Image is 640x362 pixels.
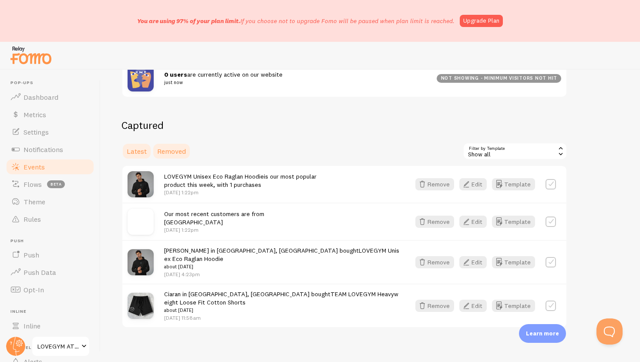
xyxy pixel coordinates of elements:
div: Show all [463,142,567,160]
a: Rules [5,210,95,228]
a: Inline [5,317,95,335]
a: Upgrade Plan [460,15,503,27]
span: Inline [24,321,40,330]
a: Edit [459,300,492,312]
a: Settings [5,123,95,141]
span: is our most popular product this week, with 1 purchases [164,173,317,189]
span: Push Data [24,268,56,277]
span: Flows [24,180,42,189]
button: Remove [415,256,454,268]
span: You are using 97% of your plan limit. [137,17,240,25]
img: no_image.svg [128,209,154,235]
p: [DATE] 1:22pm [164,189,317,196]
span: Pop-ups [10,80,95,86]
h2: Captured [121,118,567,132]
button: Template [492,216,535,228]
span: Push [24,250,39,259]
span: LOVEGYM ATHLEISURE [37,341,79,352]
span: Opt-In [24,285,44,294]
span: beta [47,180,65,188]
a: Edit [459,178,492,190]
small: just now [164,78,426,86]
span: Removed [157,147,186,156]
button: Template [492,300,535,312]
a: Dashboard [5,88,95,106]
button: Edit [459,300,487,312]
a: Metrics [5,106,95,123]
p: Learn more [526,329,559,338]
a: Edit [459,216,492,228]
span: are currently active on our website [164,71,426,87]
span: Our most recent customers are from [GEOGRAPHIC_DATA] [164,210,264,226]
button: Edit [459,178,487,190]
button: Template [492,256,535,268]
button: Remove [415,178,454,190]
strong: 0 users [164,71,187,78]
a: LOVEGYM Unisex Eco Raglan Hoodie [164,247,399,263]
span: Metrics [24,110,46,119]
span: Push [10,238,95,244]
a: Theme [5,193,95,210]
div: Learn more [519,324,566,343]
button: Edit [459,216,487,228]
a: Flows beta [5,176,95,193]
img: pageviews.png [128,65,154,91]
p: [DATE] 1:22pm [164,226,264,233]
small: about [DATE] [164,263,400,271]
a: Push [5,246,95,264]
span: Inline [10,309,95,315]
p: [DATE] 4:23pm [164,271,400,278]
span: [PERSON_NAME] in [GEOGRAPHIC_DATA], [GEOGRAPHIC_DATA] bought [164,247,400,271]
a: Latest [121,142,152,160]
img: TEAM_LOVEGYM_Heavyweight_Loose_Fit_Cotton_Shorts_small.jpg [128,293,154,319]
span: Notifications [24,145,63,154]
a: LOVEGYM ATHLEISURE [31,336,90,357]
a: LOVEGYM Unisex Eco Raglan Hoodie [164,173,264,180]
small: about [DATE] [164,306,400,314]
a: Push Data [5,264,95,281]
span: Latest [127,147,147,156]
div: not showing - minimum visitors not hit [437,74,561,83]
span: Ciaran in [GEOGRAPHIC_DATA], [GEOGRAPHIC_DATA] bought [164,290,400,315]
span: Theme [24,197,45,206]
p: If you choose not to upgrade Fomo will be paused when plan limit is reached. [137,17,455,25]
span: Dashboard [24,93,58,101]
iframe: Help Scout Beacon - Open [596,318,623,345]
img: unisex-eco-raglan-hoodie-black-front-3-682c9dd9466ae_small.jpg [128,171,154,197]
img: unisex-eco-raglan-hoodie-black-front-3-682c9dd9466ae_small.jpg [128,249,154,275]
a: TEAM LOVEGYM Heavyweight Loose Fit Cotton Shorts [164,290,398,306]
img: fomo-relay-logo-orange.svg [9,44,53,66]
span: Settings [24,128,49,136]
button: Edit [459,256,487,268]
a: Edit [459,256,492,268]
button: Remove [415,216,454,228]
button: Remove [415,300,454,312]
a: Removed [152,142,191,160]
p: [DATE] 11:58am [164,314,400,321]
a: Notifications [5,141,95,158]
span: Rules [24,215,41,223]
a: Events [5,158,95,176]
a: Opt-In [5,281,95,298]
button: Template [492,178,535,190]
span: Events [24,162,45,171]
